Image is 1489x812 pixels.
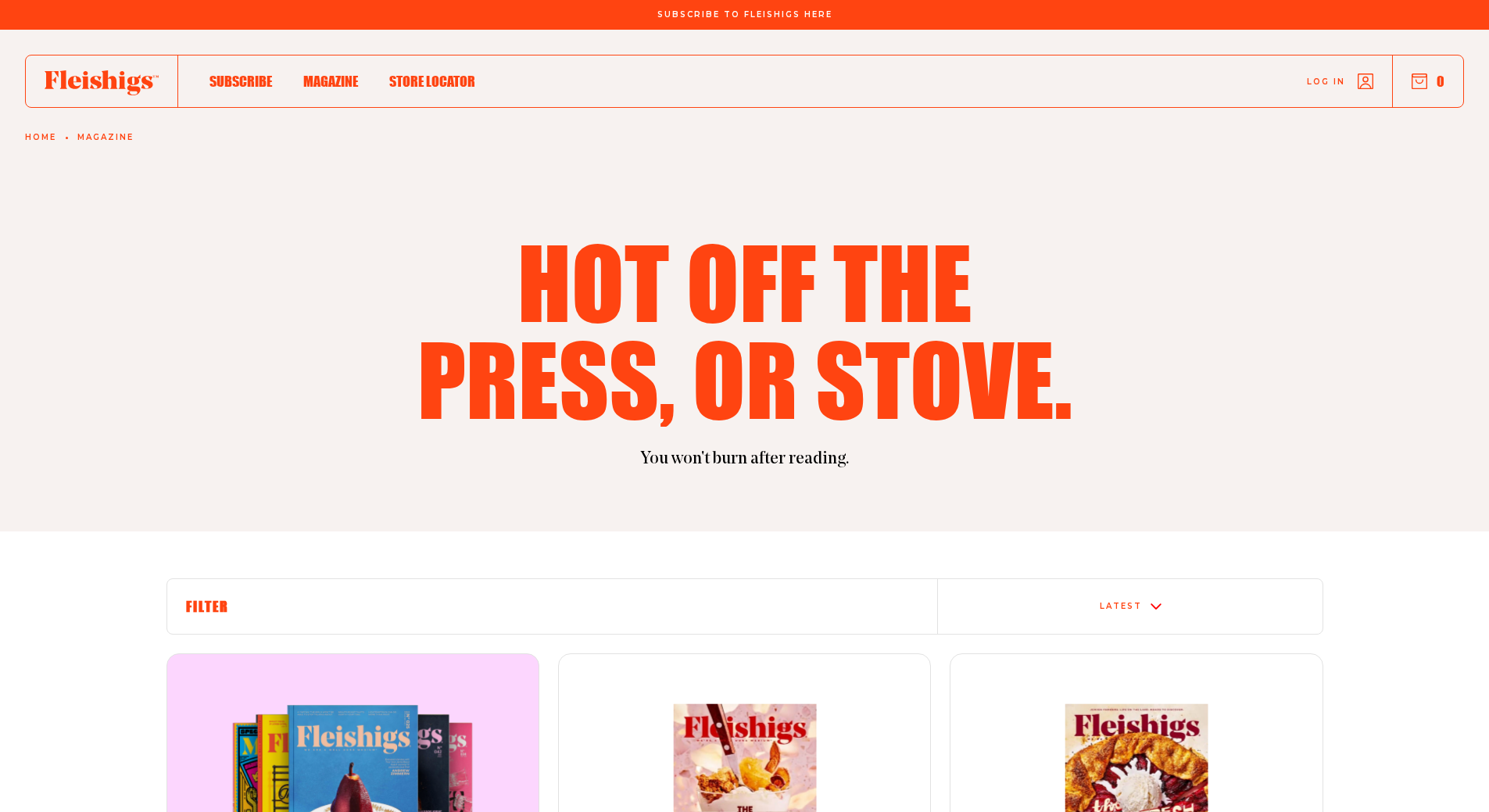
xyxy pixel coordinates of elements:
h1: Hot off the press, or stove. [407,233,1083,427]
span: Subscribe [209,73,272,90]
span: Log in [1307,76,1345,88]
button: 0 [1412,73,1444,90]
a: Magazine [303,70,358,91]
a: Home [25,133,56,142]
h6: Filter [186,598,918,615]
p: You won't burn after reading. [166,448,1323,471]
a: Subscribe To Fleishigs Here [654,10,836,18]
span: Subscribe To Fleishigs Here [657,10,832,20]
div: Latest [1100,602,1142,611]
a: Log in [1307,73,1373,89]
a: Subscribe [209,70,272,91]
a: Magazine [77,133,134,142]
span: Store locator [389,73,475,90]
a: Store locator [389,70,475,91]
span: Magazine [303,73,358,90]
